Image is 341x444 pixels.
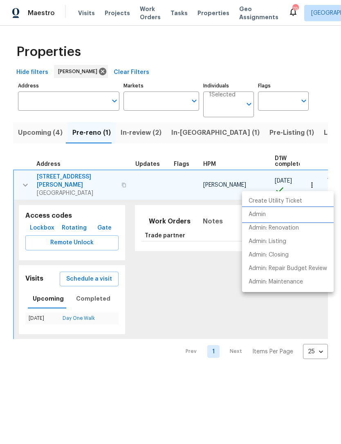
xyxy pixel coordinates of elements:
[249,197,302,205] p: Create Utility Ticket
[249,264,327,273] p: Admin: Repair Budget Review
[249,237,286,246] p: Admin: Listing
[249,251,289,259] p: Admin: Closing
[249,278,303,286] p: Admin: Maintenance
[249,224,299,232] p: Admin: Renovation
[249,210,266,219] p: Admin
